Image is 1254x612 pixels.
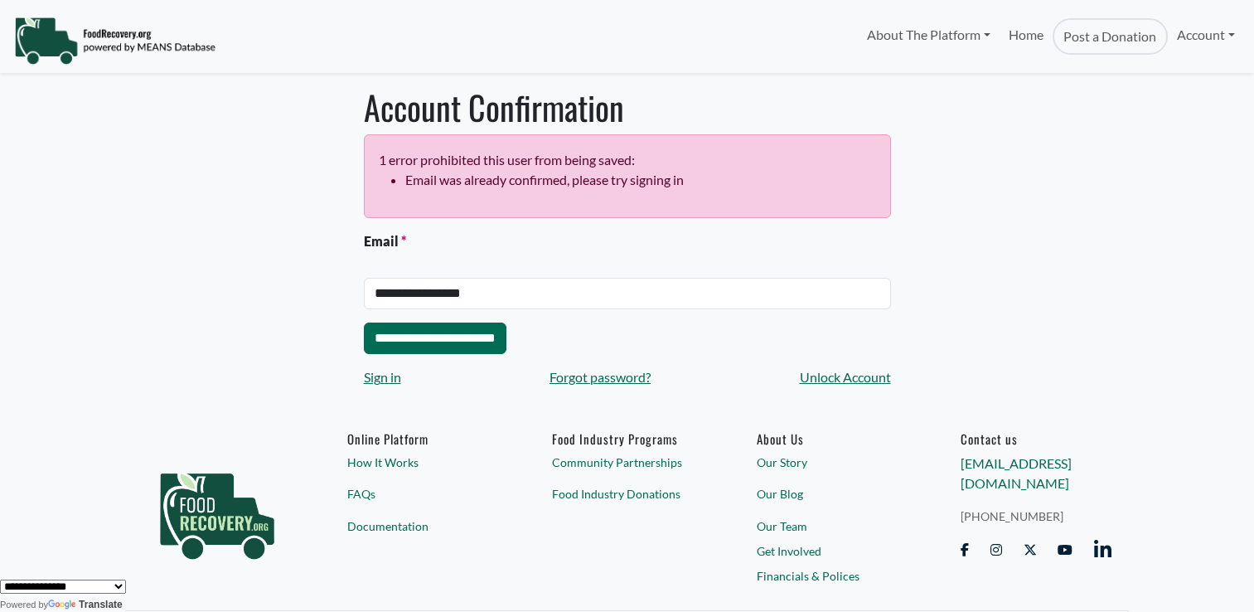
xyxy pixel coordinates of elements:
[1168,18,1244,51] a: Account
[757,454,908,471] a: Our Story
[800,367,891,387] a: Unlock Account
[757,431,908,446] a: About Us
[48,600,79,611] img: Google Translate
[961,508,1111,525] a: [PHONE_NUMBER]
[48,599,123,610] a: Translate
[857,18,999,51] a: About The Platform
[347,454,498,471] a: How It Works
[1000,18,1053,55] a: Home
[552,454,703,471] a: Community Partnerships
[757,485,908,503] a: Our Blog
[347,517,498,535] a: Documentation
[757,517,908,535] a: Our Team
[364,231,406,251] label: Email
[347,485,498,503] a: FAQs
[143,431,292,589] img: food_recovery_green_logo-76242d7a27de7ed26b67be613a865d9c9037ba317089b267e0515145e5e51427.png
[961,455,1072,491] a: [EMAIL_ADDRESS][DOMAIN_NAME]
[405,170,875,190] li: Email was already confirmed, please try signing in
[14,16,215,66] img: NavigationLogo_FoodRecovery-91c16205cd0af1ed486a0f1a7774a6544ea792ac00100771e7dd3ec7c0e58e41.png
[550,367,651,387] a: Forgot password?
[364,87,891,127] h1: Account Confirmation
[347,431,498,446] h6: Online Platform
[757,542,908,560] a: Get Involved
[1053,18,1167,55] a: Post a Donation
[552,431,703,446] h6: Food Industry Programs
[364,367,401,387] a: Sign in
[961,431,1111,446] h6: Contact us
[364,134,891,218] div: 1 error prohibited this user from being saved:
[757,567,908,585] a: Financials & Polices
[552,485,703,503] a: Food Industry Donations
